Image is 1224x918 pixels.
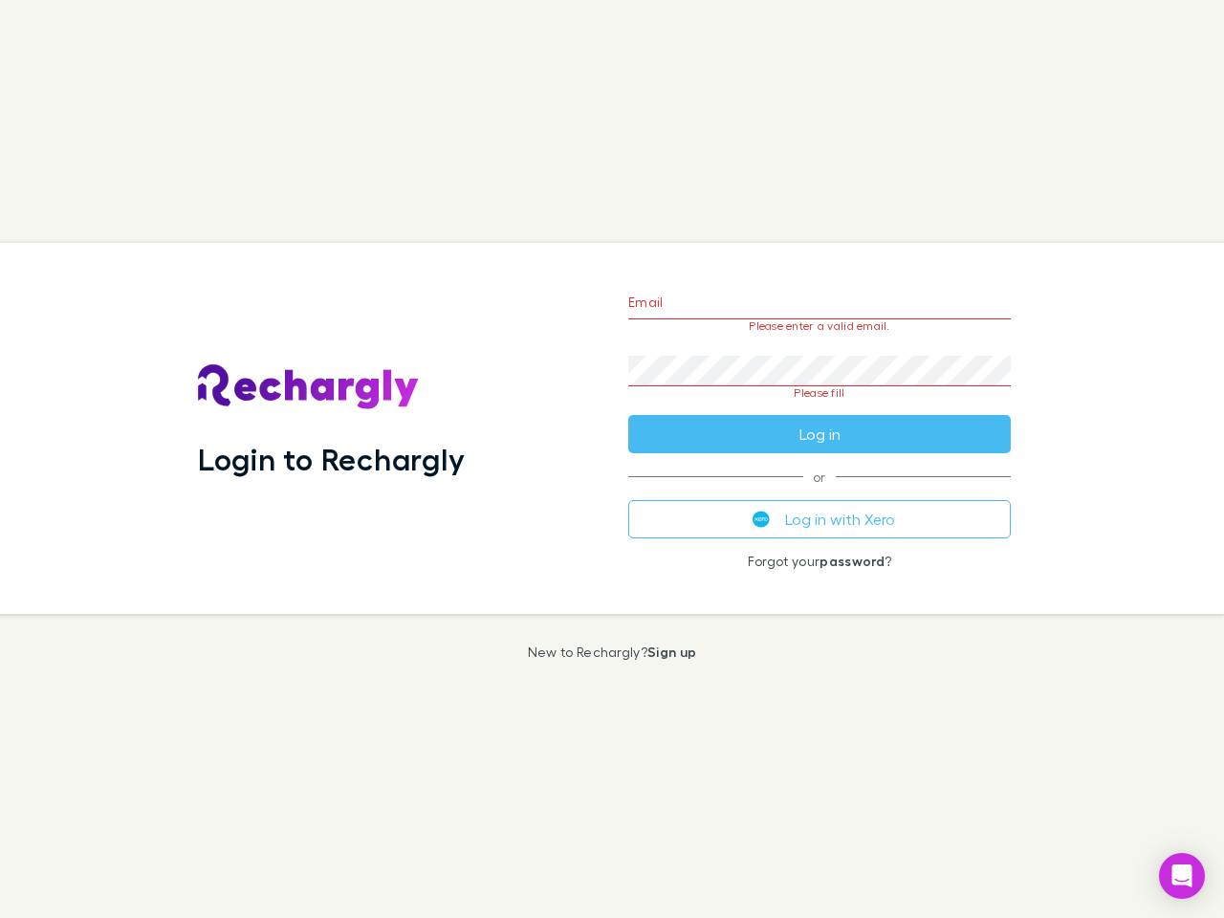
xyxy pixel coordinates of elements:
a: password [820,553,885,569]
button: Log in with Xero [628,500,1011,538]
span: or [628,476,1011,477]
img: Rechargly's Logo [198,364,420,410]
p: New to Rechargly? [528,645,697,660]
div: Open Intercom Messenger [1159,853,1205,899]
img: Xero's logo [753,511,770,528]
p: Please fill [628,386,1011,400]
p: Please enter a valid email. [628,319,1011,333]
button: Log in [628,415,1011,453]
p: Forgot your ? [628,554,1011,569]
h1: Login to Rechargly [198,441,465,477]
a: Sign up [647,644,696,660]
